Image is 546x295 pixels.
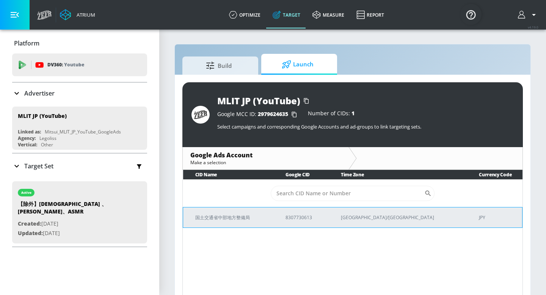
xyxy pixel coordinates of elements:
[47,61,84,69] p: DV360:
[269,55,326,74] span: Launch
[14,39,39,47] p: Platform
[18,229,124,238] p: [DATE]
[18,219,124,229] p: [DATE]
[306,1,350,28] a: measure
[18,135,36,141] div: Agency:
[258,110,288,118] span: 2979624635
[217,111,300,118] div: Google MCC ID:
[308,111,355,118] div: Number of CIDs:
[528,25,538,29] span: v 4.19.0
[41,141,53,148] div: Other
[12,53,147,76] div: DV360: Youtube
[341,213,461,221] p: [GEOGRAPHIC_DATA]/[GEOGRAPHIC_DATA]
[45,129,121,135] div: Mitsui_MLIT_JP_YouTube_GoogleAds
[12,107,147,150] div: MLIT JP (YouTube)Linked as:Mitsui_MLIT_JP_YouTube_GoogleAdsAgency:LegolissVertical:Other
[273,170,329,179] th: Google CID
[60,9,95,20] a: Atrium
[460,4,482,25] button: Open Resource Center
[12,181,147,243] div: active【除外】[DEMOGRAPHIC_DATA] 、[PERSON_NAME]、ASMRCreated:[DATE]Updated:[DATE]
[18,229,43,237] span: Updated:
[350,1,390,28] a: Report
[271,186,435,201] div: Search CID Name or Number
[24,162,53,170] p: Target Set
[190,56,248,75] span: Build
[18,220,41,227] span: Created:
[12,83,147,104] div: Advertiser
[267,1,306,28] a: Target
[467,170,522,179] th: Currency Code
[18,112,67,119] div: MLIT JP (YouTube)
[24,89,55,97] p: Advertiser
[190,159,341,166] div: Make a selection
[195,213,267,221] p: 国土交通省中部地方整備局
[271,186,424,201] input: Search CID Name or Number
[223,1,267,28] a: optimize
[217,94,300,107] div: MLIT JP (YouTube)
[18,141,37,148] div: Vertical:
[217,123,514,130] p: Select campaigns and corresponding Google Accounts and ad-groups to link targeting sets.
[12,154,147,179] div: Target Set
[183,147,348,169] div: Google Ads AccountMake a selection
[190,151,341,159] div: Google Ads Account
[39,135,56,141] div: Legoliss
[21,191,31,195] div: active
[183,170,273,179] th: CID Name
[18,200,124,219] div: 【除外】[DEMOGRAPHIC_DATA] 、[PERSON_NAME]、ASMR
[351,110,355,117] span: 1
[18,129,41,135] div: Linked as:
[329,170,467,179] th: Time Zone
[286,213,323,221] p: 8307730613
[12,33,147,54] div: Platform
[64,61,84,69] p: Youtube
[74,11,95,18] div: Atrium
[479,213,516,221] p: JPY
